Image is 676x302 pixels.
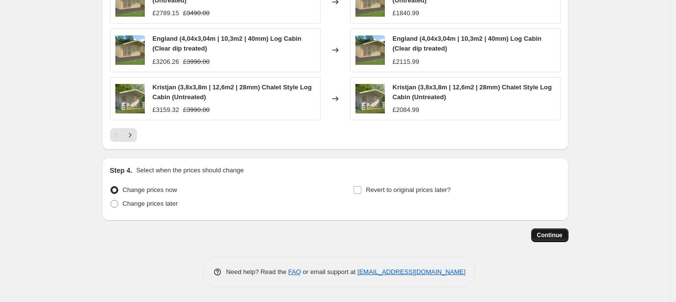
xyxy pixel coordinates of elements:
[123,128,137,142] button: Next
[110,128,137,142] nav: Pagination
[301,268,357,275] span: or email support at
[366,186,451,193] span: Revert to original prices later?
[153,35,302,52] span: England (4,04x3,04m | 10,3m2 | 40mm) Log Cabin (Clear dip treated)
[537,231,563,239] span: Continue
[153,83,312,101] span: Kristjan (3,8x3,8m | 12,6m2 | 28mm) Chalet Style Log Cabin (Untreated)
[110,165,133,175] h2: Step 4.
[393,57,419,67] div: £2115.99
[153,57,179,67] div: £3206.26
[355,35,385,65] img: England1_visual_inglastele1_80x.jpg
[115,35,145,65] img: England1_visual_inglastele1_80x.jpg
[183,57,210,67] strike: £3990.00
[226,268,289,275] span: Need help? Read the
[393,35,542,52] span: England (4,04x3,04m | 10,3m2 | 40mm) Log Cabin (Clear dip treated)
[153,8,179,18] div: £2789.15
[123,200,178,207] span: Change prices later
[183,105,210,115] strike: £3990.00
[153,105,179,115] div: £3159.32
[393,8,419,18] div: £1840.99
[355,84,385,113] img: Kristjan_13_5_m2_Natural_wb_80x.jpg
[357,268,465,275] a: [EMAIL_ADDRESS][DOMAIN_NAME]
[183,8,210,18] strike: £3490.00
[136,165,243,175] p: Select when the prices should change
[531,228,568,242] button: Continue
[393,105,419,115] div: £2084.99
[115,84,145,113] img: Kristjan_13_5_m2_Natural_wb_80x.jpg
[123,186,177,193] span: Change prices now
[393,83,552,101] span: Kristjan (3,8x3,8m | 12,6m2 | 28mm) Chalet Style Log Cabin (Untreated)
[288,268,301,275] a: FAQ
